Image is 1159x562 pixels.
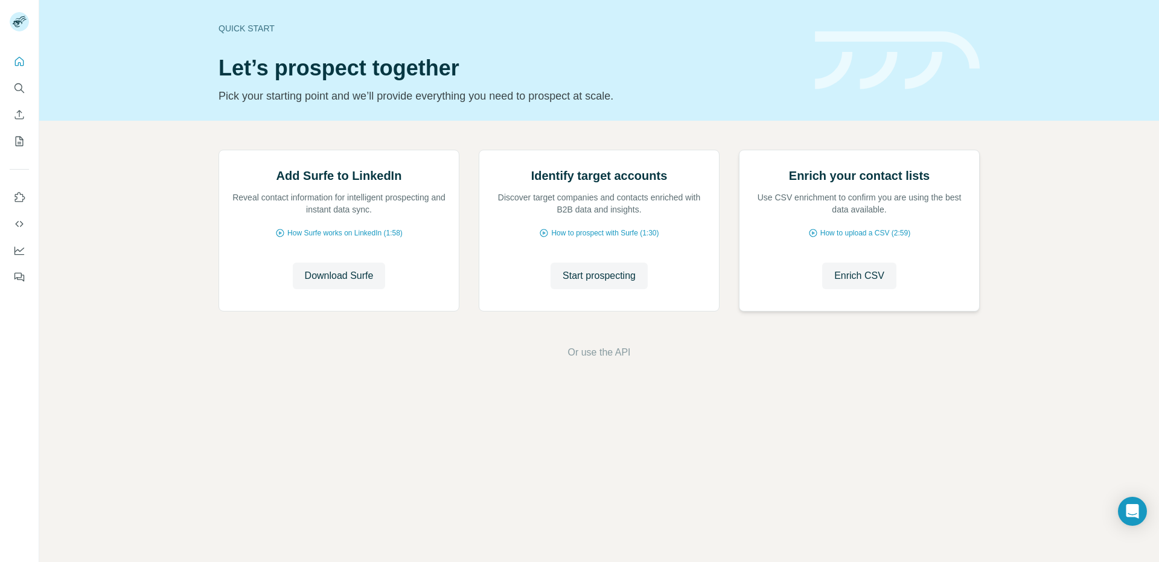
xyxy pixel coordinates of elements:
p: Use CSV enrichment to confirm you are using the best data available. [752,191,967,216]
button: Quick start [10,51,29,72]
h1: Let’s prospect together [219,56,800,80]
button: Feedback [10,266,29,288]
h2: Enrich your contact lists [789,167,930,184]
span: Start prospecting [563,269,636,283]
p: Pick your starting point and we’ll provide everything you need to prospect at scale. [219,88,800,104]
button: Enrich CSV [822,263,896,289]
p: Discover target companies and contacts enriched with B2B data and insights. [491,191,707,216]
span: How Surfe works on LinkedIn (1:58) [287,228,403,238]
button: Or use the API [567,345,630,360]
p: Reveal contact information for intelligent prospecting and instant data sync. [231,191,447,216]
div: Quick start [219,22,800,34]
span: Download Surfe [305,269,374,283]
span: How to upload a CSV (2:59) [820,228,910,238]
button: Search [10,77,29,99]
button: Use Surfe API [10,213,29,235]
button: Enrich CSV [10,104,29,126]
button: Download Surfe [293,263,386,289]
h2: Add Surfe to LinkedIn [276,167,402,184]
span: Enrich CSV [834,269,884,283]
span: How to prospect with Surfe (1:30) [551,228,659,238]
button: Dashboard [10,240,29,261]
h2: Identify target accounts [531,167,668,184]
button: My lists [10,130,29,152]
div: Open Intercom Messenger [1118,497,1147,526]
img: banner [815,31,980,90]
button: Start prospecting [551,263,648,289]
button: Use Surfe on LinkedIn [10,187,29,208]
